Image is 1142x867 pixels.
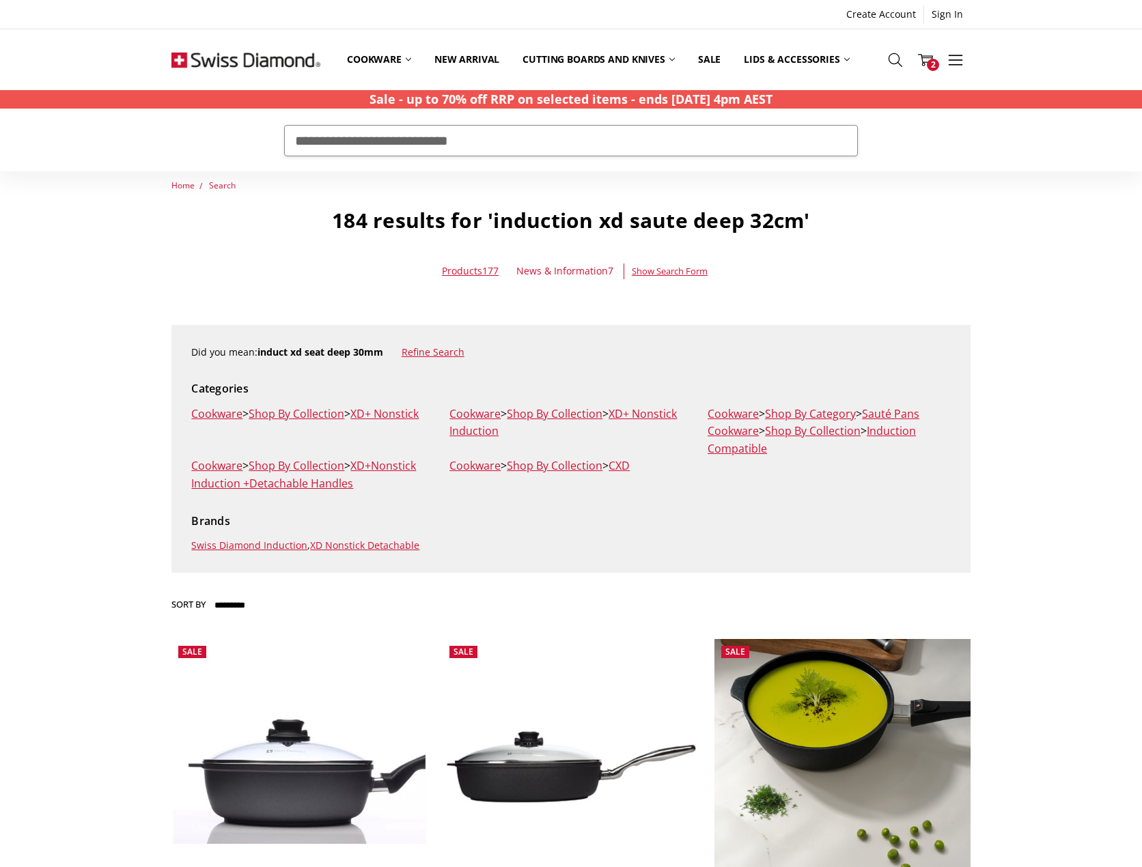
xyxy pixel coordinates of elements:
[184,406,442,423] li: > >
[191,513,950,553] div: ,
[423,29,511,90] a: New arrival
[209,180,236,191] a: Search
[350,406,419,421] a: XD+ Nonstick
[516,264,613,279] a: News & Information7
[507,458,602,473] a: Shop By Collection
[765,423,861,438] a: Shop By Collection
[171,593,206,615] label: Sort By
[442,457,700,475] li: > >
[310,539,419,552] a: XD Nonstick Detachable
[249,406,344,421] a: Shop By Collection
[700,423,958,457] li: > >
[511,29,686,90] a: Cutting boards and knives
[402,345,464,358] a: Refine Search
[608,264,613,277] span: 7
[632,264,708,279] a: Show Search Form
[171,180,195,191] a: Home
[861,29,944,90] a: Top Sellers
[171,208,971,233] h1: 184 results for 'induction xd saute deep 32cm'
[191,513,950,530] h5: Brands
[725,646,745,657] span: Sale
[609,458,630,473] a: CXD
[442,406,700,440] li: > >
[191,406,242,421] a: Cookware
[171,690,428,844] img: Nonstick INDUCTION HD Deep Frypan Saute Casserole with Glass lid 28cm X 7.5cm 4.2L
[171,30,320,89] img: Free Shipping On Every Order
[449,406,501,421] a: Cookware
[924,5,971,24] a: Sign In
[708,423,916,456] a: Induction Compatible
[927,59,939,71] span: 2
[335,29,423,90] a: Cookware
[184,457,442,492] li: > >
[449,458,501,473] a: Cookware
[182,646,202,657] span: Sale
[443,726,699,808] img: XD Induction Nonstick Deep Saute Pan With Stainless Steel Handle & Lid - 32CM X 7.5CM 5.5L
[191,458,242,473] a: Cookware
[482,264,499,277] span: 177
[442,264,499,277] a: Products177
[191,458,416,491] a: XD+Nonstick Induction +Detachable Handles
[708,423,759,438] a: Cookware
[191,380,950,398] h5: Categories
[700,406,958,423] li: > >
[249,458,344,473] a: Shop By Collection
[910,43,941,77] a: 2
[370,91,772,107] strong: Sale - up to 70% off RRP on selected items - ends [DATE] 4pm AEST
[507,406,602,421] a: Shop By Collection
[732,29,861,90] a: Lids & Accessories
[765,406,856,421] a: Shop By Category
[257,345,383,358] strong: induct xd seat deep 30mm
[708,406,759,421] a: Cookware
[191,539,307,552] a: Swiss Diamond Induction
[839,5,923,24] a: Create Account
[191,345,950,360] div: Did you mean:
[862,406,919,421] a: Sauté Pans
[454,646,473,657] span: Sale
[686,29,732,90] a: Sale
